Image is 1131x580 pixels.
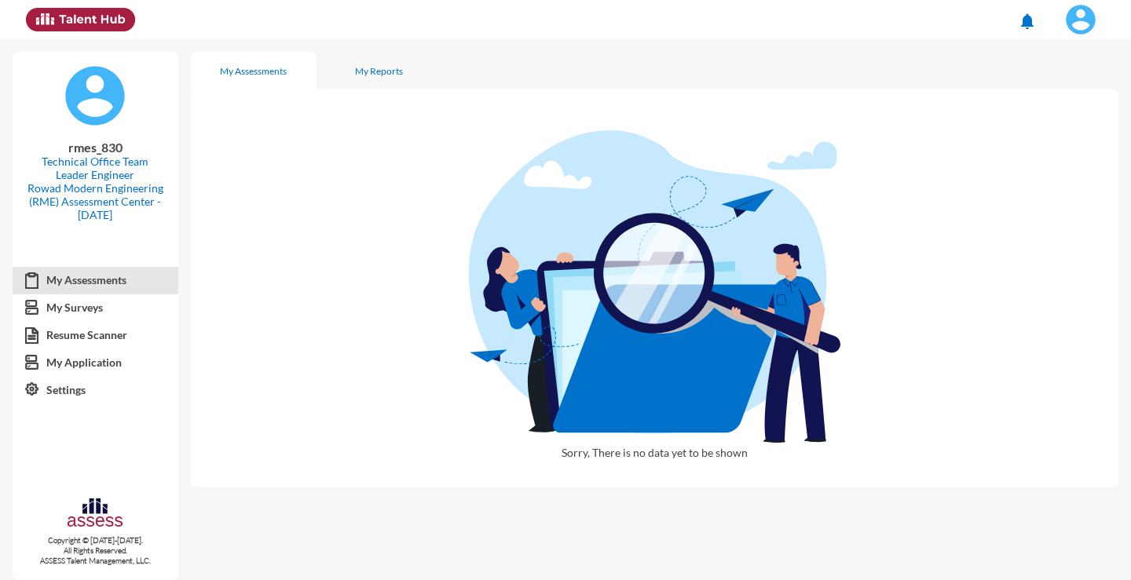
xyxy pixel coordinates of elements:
[13,376,178,404] a: Settings
[13,266,178,294] a: My Assessments
[64,64,126,127] img: default%20profile%20image.svg
[220,65,287,77] div: My Assessments
[13,348,178,377] a: My Application
[13,321,178,349] a: Resume Scanner
[469,446,840,472] p: Sorry, There is no data yet to be shown
[25,181,166,221] p: Rowad Modern Engineering (RME) Assessment Center - [DATE]
[355,65,403,77] div: My Reports
[13,535,178,566] p: Copyright © [DATE]-[DATE]. All Rights Reserved. ASSESS Talent Management, LLC.
[66,496,124,532] img: assesscompany-logo.png
[25,140,166,155] p: rmes_830
[25,155,166,181] p: Technical Office Team Leader Engineer
[1018,12,1037,31] mat-icon: notifications
[13,294,178,322] a: My Surveys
